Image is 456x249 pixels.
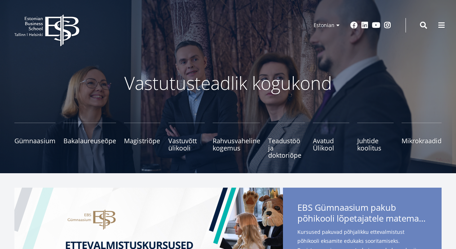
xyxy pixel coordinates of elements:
[268,123,305,159] a: Teadustöö ja doktoriõpe
[14,137,56,144] span: Gümnaasium
[168,137,205,152] span: Vastuvõtt ülikooli
[402,123,442,159] a: Mikrokraadid
[124,137,160,144] span: Magistriõpe
[297,202,427,226] span: EBS Gümnaasium pakub
[37,72,419,94] p: Vastutusteadlik kogukond
[63,137,116,144] span: Bakalaureuseõpe
[402,137,442,144] span: Mikrokraadid
[350,22,358,29] a: Facebook
[63,123,116,159] a: Bakalaureuseõpe
[297,213,427,224] span: põhikooli lõpetajatele matemaatika- ja eesti keele kursuseid
[357,123,394,159] a: Juhtide koolitus
[313,137,349,152] span: Avatud Ülikool
[384,22,391,29] a: Instagram
[372,22,380,29] a: Youtube
[268,137,305,159] span: Teadustöö ja doktoriõpe
[213,137,260,152] span: Rahvusvaheline kogemus
[14,123,56,159] a: Gümnaasium
[124,123,160,159] a: Magistriõpe
[213,123,260,159] a: Rahvusvaheline kogemus
[361,22,368,29] a: Linkedin
[313,123,349,159] a: Avatud Ülikool
[168,123,205,159] a: Vastuvõtt ülikooli
[357,137,394,152] span: Juhtide koolitus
